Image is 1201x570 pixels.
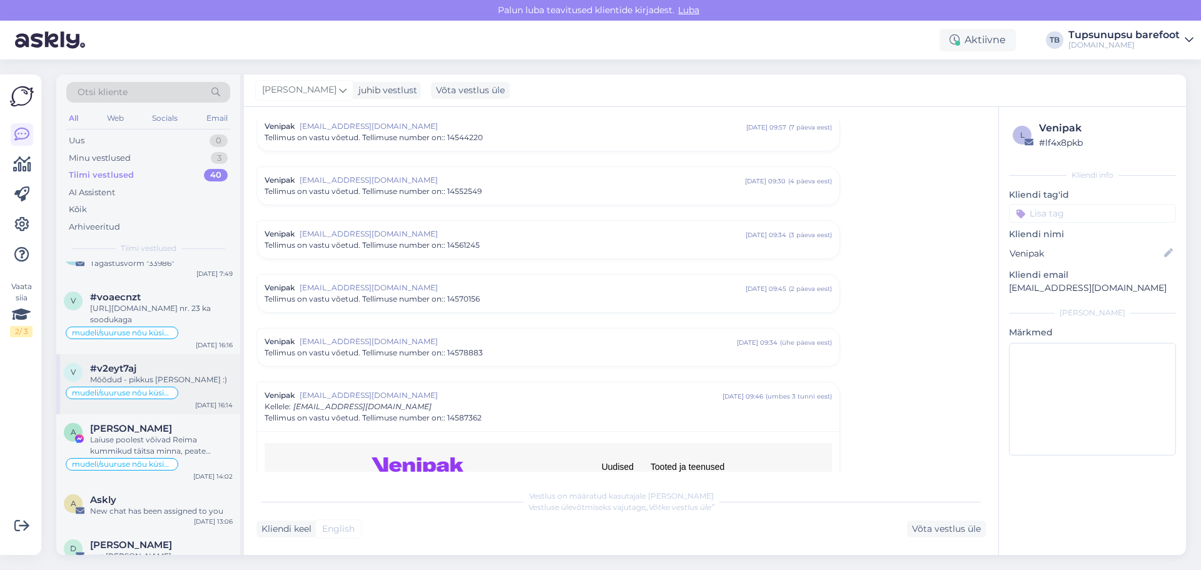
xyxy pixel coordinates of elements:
p: Kliendi email [1009,268,1176,282]
div: [PERSON_NAME] [1009,307,1176,318]
span: mudeli/suuruse nõu küsimine [72,389,172,397]
p: Kliendi nimi [1009,228,1176,241]
span: Luba [674,4,703,16]
span: Tellimus on vastu võetud. Tellimuse number on:: 14561245 [265,240,480,251]
p: Märkmed [1009,326,1176,339]
div: All [66,110,81,126]
div: Tupsunupsu barefoot [1068,30,1180,40]
div: ( 3 päeva eest ) [789,230,832,240]
p: Kliendi tag'id [1009,188,1176,201]
div: Socials [149,110,180,126]
div: uus [PERSON_NAME] [90,551,233,562]
span: [EMAIL_ADDRESS][DOMAIN_NAME] [293,402,432,411]
div: Kliendi info [1009,170,1176,181]
input: Lisa tag [1009,204,1176,223]
span: Diana Pihlas [90,539,172,551]
span: A [71,499,76,508]
span: [PERSON_NAME] [262,83,337,97]
div: Email [204,110,230,126]
span: l [1020,130,1025,140]
div: Võta vestlus üle [431,82,510,99]
div: Tagastusvorm "33986" [90,258,233,269]
span: Askly [90,494,116,506]
div: Võta vestlus üle [907,521,986,537]
div: Minu vestlused [69,152,131,165]
a: Tooted ja teenused [651,462,724,472]
div: [DATE] 09:30 [745,176,786,186]
div: [DOMAIN_NAME] [1068,40,1180,50]
div: Venipak [1039,121,1172,136]
div: Arhiveeritud [69,221,120,233]
div: Laiuse poolest võivad Reima kummikud täitsa minna, peate proovima [90,434,233,457]
div: [DATE] 16:16 [196,340,233,350]
span: Venipak [265,121,295,132]
div: ( 7 päeva eest ) [789,123,832,132]
span: Tellimus on vastu võetud. Tellimuse number on:: 14587362 [265,412,482,424]
div: [DATE] 14:02 [193,472,233,481]
span: #v2eyt7aj [90,363,136,374]
span: Tellimus on vastu võetud. Tellimuse number on:: 14578883 [265,347,483,359]
div: [DATE] 09:46 [722,392,763,401]
span: Venipak [265,282,295,293]
span: Venipak [265,228,295,240]
span: Tiimi vestlused [121,243,176,254]
span: Venipak [265,175,295,186]
span: [EMAIL_ADDRESS][DOMAIN_NAME] [300,228,746,240]
i: „Võtke vestlus üle” [646,502,714,512]
span: v [71,367,76,377]
img: f71f2c15-fc23-fe97-d879-1897c5b82def.png [372,457,464,475]
div: [DATE] 09:34 [737,338,778,347]
div: Aktiivne [940,29,1016,51]
span: Vestlus on määratud kasutajale [PERSON_NAME] [529,491,714,501]
span: [EMAIL_ADDRESS][DOMAIN_NAME] [300,175,745,186]
div: ( 4 päeva eest ) [788,176,832,186]
span: Tellimus on vastu võetud. Tellimuse number on:: 14570156 [265,293,480,305]
div: TB [1046,31,1063,49]
span: Kellele : [265,402,291,411]
img: Askly Logo [10,84,34,108]
span: [EMAIL_ADDRESS][DOMAIN_NAME] [300,336,737,347]
span: Tellimus on vastu võetud. Tellimuse number on:: 14552549 [265,186,482,197]
div: Kliendi keel [256,522,312,536]
div: 40 [204,169,228,181]
span: Annela Laumets [90,423,172,434]
span: v [71,296,76,305]
a: Tupsunupsu barefoot[DOMAIN_NAME] [1068,30,1193,50]
input: Lisa nimi [1010,247,1162,260]
span: A [71,427,76,437]
span: Vestluse ülevõtmiseks vajutage [529,502,714,512]
div: Vaata siia [10,281,33,337]
div: Tiimi vestlused [69,169,134,181]
div: juhib vestlust [353,84,417,97]
span: Otsi kliente [78,86,128,99]
span: mudeli/suuruse nõu küsimine [72,329,172,337]
div: ( ühe päeva eest ) [780,338,832,347]
div: [DATE] 09:34 [746,230,786,240]
div: ( umbes 3 tunni eest ) [766,392,832,401]
span: Venipak [265,336,295,347]
div: [DATE] 16:14 [195,400,233,410]
div: [DATE] 7:49 [196,269,233,278]
div: [DATE] 09:57 [746,123,786,132]
span: [EMAIL_ADDRESS][DOMAIN_NAME] [300,282,746,293]
span: English [322,522,355,536]
span: Tellimus on vastu võetud. Tellimuse number on:: 14544220 [265,132,483,143]
span: [EMAIL_ADDRESS][DOMAIN_NAME] [300,121,746,132]
div: AI Assistent [69,186,115,199]
div: Kõik [69,203,87,216]
div: Mõõdud - pikkus [PERSON_NAME] :) [90,374,233,385]
div: Web [104,110,126,126]
a: Uudised [602,462,634,472]
div: [DATE] 09:45 [746,284,786,293]
div: 2 / 3 [10,326,33,337]
div: ( 2 päeva eest ) [789,284,832,293]
div: # lf4x8pkb [1039,136,1172,150]
span: D [70,544,76,553]
span: [EMAIL_ADDRESS][DOMAIN_NAME] [300,390,722,401]
span: mudeli/suuruse nõu küsimine [72,461,172,468]
span: Venipak [265,390,295,401]
div: Uus [69,135,84,147]
div: [DATE] 13:06 [194,517,233,526]
div: 0 [210,135,228,147]
span: #voaecnzt [90,292,141,303]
